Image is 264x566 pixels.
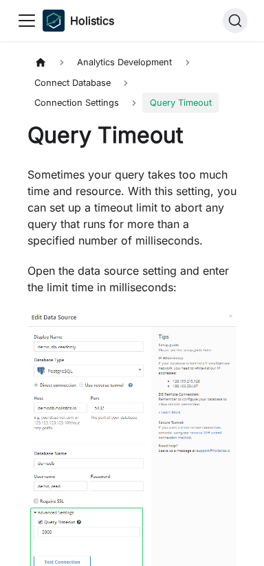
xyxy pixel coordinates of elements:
[16,10,37,31] button: Toggle navigation bar
[27,72,118,92] span: Connect Database
[34,98,119,108] span: Connection Settings
[70,12,114,29] b: Holistics
[27,93,126,113] a: Connection Settings
[27,262,236,295] p: Open the data source setting and enter the limit time in milliseconds:
[43,10,114,32] a: HolisticsHolistics
[27,166,236,249] p: Sometimes your query takes too much time and resource. With this setting, you can set up a timeou...
[43,10,65,32] img: Holistics
[27,52,54,72] a: Home page
[27,122,236,149] h1: Query Timeout
[223,8,247,33] button: Search (Ctrl+K)
[70,52,179,72] span: Analytics Development
[27,52,236,113] nav: Breadcrumbs
[142,93,218,113] span: Query Timeout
